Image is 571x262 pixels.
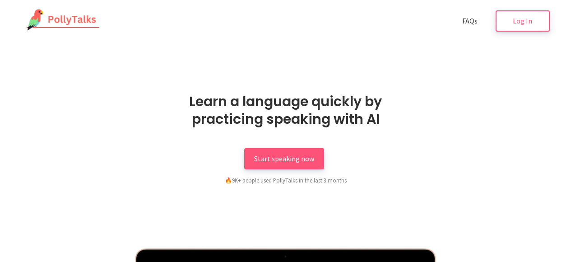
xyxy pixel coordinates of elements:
a: Log In [496,10,550,32]
span: Log In [513,16,532,25]
h1: Learn a language quickly by practicing speaking with AI [162,93,410,128]
a: FAQs [452,10,487,32]
span: Start speaking now [254,154,314,163]
span: fire [225,177,232,184]
span: FAQs [462,16,478,25]
img: PollyTalks Logo [22,9,100,32]
div: 9K+ people used PollyTalks in the last 3 months [177,176,394,185]
a: Start speaking now [244,148,324,169]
